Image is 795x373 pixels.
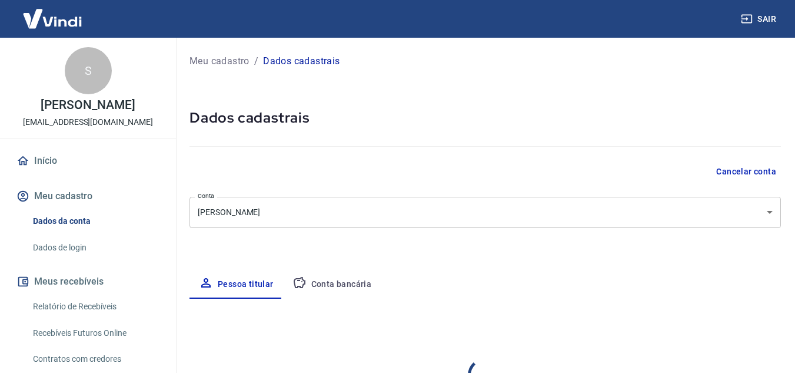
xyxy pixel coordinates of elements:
h5: Dados cadastrais [189,108,781,127]
p: [PERSON_NAME] [41,99,135,111]
a: Contratos com credores [28,347,162,371]
a: Recebíveis Futuros Online [28,321,162,345]
img: Vindi [14,1,91,37]
a: Meu cadastro [189,54,250,68]
p: [EMAIL_ADDRESS][DOMAIN_NAME] [23,116,153,128]
label: Conta [198,192,214,200]
p: / [254,54,258,68]
button: Pessoa titular [189,270,283,299]
a: Relatório de Recebíveis [28,295,162,319]
a: Dados de login [28,236,162,260]
a: Dados da conta [28,209,162,233]
button: Meu cadastro [14,183,162,209]
button: Sair [739,8,781,30]
div: [PERSON_NAME] [189,197,781,228]
div: S [65,47,112,94]
button: Conta bancária [283,270,381,299]
p: Dados cadastrais [263,54,340,68]
button: Cancelar conta [711,161,781,183]
a: Início [14,148,162,174]
button: Meus recebíveis [14,269,162,295]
